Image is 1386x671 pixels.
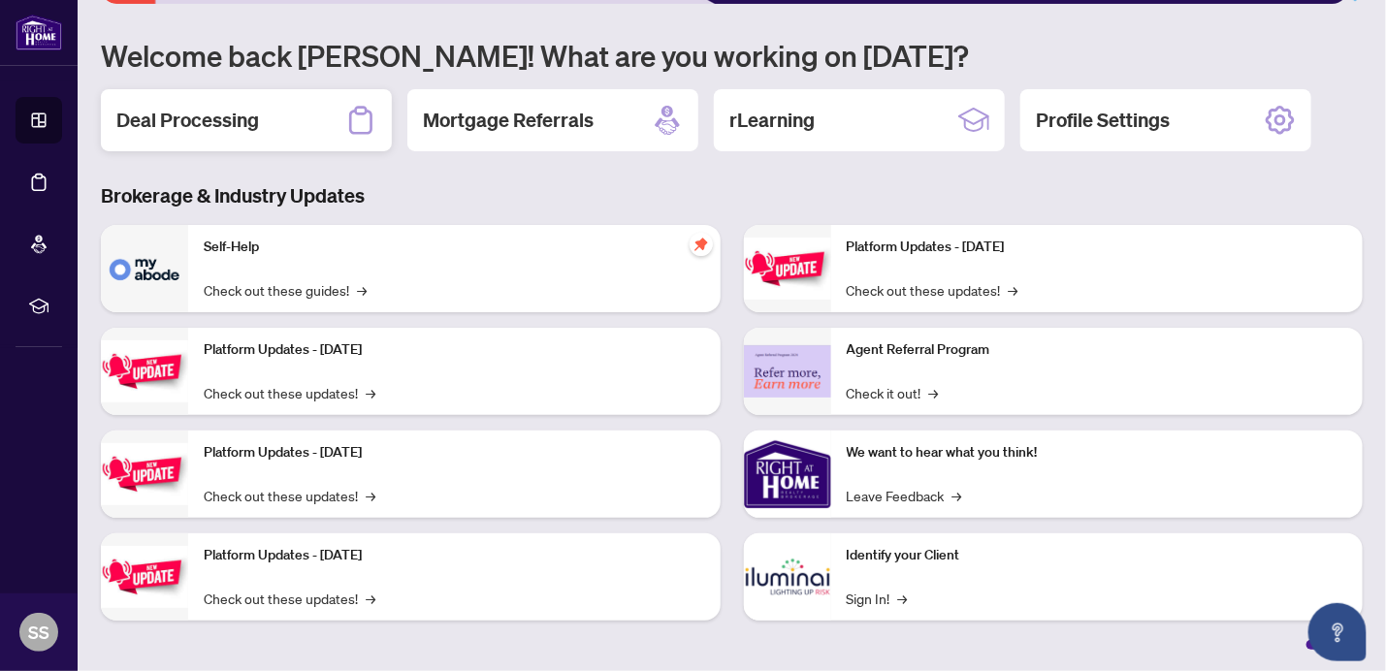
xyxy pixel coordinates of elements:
img: Platform Updates - July 8, 2025 [101,546,188,607]
h1: Welcome back [PERSON_NAME]! What are you working on [DATE]? [101,37,1363,74]
h2: Mortgage Referrals [423,107,594,134]
a: Check out these guides!→ [204,279,367,301]
p: Identify your Client [847,545,1348,566]
button: Open asap [1308,603,1367,661]
img: Agent Referral Program [744,345,831,399]
img: Identify your Client [744,533,831,621]
p: We want to hear what you think! [847,442,1348,463]
a: Check it out!→ [847,382,939,403]
p: Platform Updates - [DATE] [204,339,705,361]
a: Check out these updates!→ [204,485,375,506]
span: → [929,382,939,403]
img: Platform Updates - July 21, 2025 [101,443,188,504]
h2: Deal Processing [116,107,259,134]
span: → [898,588,908,609]
h2: rLearning [729,107,815,134]
p: Platform Updates - [DATE] [204,442,705,463]
p: Agent Referral Program [847,339,1348,361]
span: pushpin [690,233,713,256]
h3: Brokerage & Industry Updates [101,182,1363,209]
span: SS [28,619,49,646]
span: → [366,382,375,403]
img: Platform Updates - June 23, 2025 [744,238,831,299]
p: Platform Updates - [DATE] [847,237,1348,258]
span: → [357,279,367,301]
span: → [1009,279,1018,301]
h2: Profile Settings [1036,107,1170,134]
a: Leave Feedback→ [847,485,962,506]
span: → [952,485,962,506]
a: Check out these updates!→ [204,588,375,609]
a: Check out these updates!→ [847,279,1018,301]
span: → [366,485,375,506]
a: Check out these updates!→ [204,382,375,403]
img: logo [16,15,62,50]
img: Self-Help [101,225,188,312]
span: → [366,588,375,609]
img: We want to hear what you think! [744,431,831,518]
p: Self-Help [204,237,705,258]
a: Sign In!→ [847,588,908,609]
img: Platform Updates - September 16, 2025 [101,340,188,401]
p: Platform Updates - [DATE] [204,545,705,566]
